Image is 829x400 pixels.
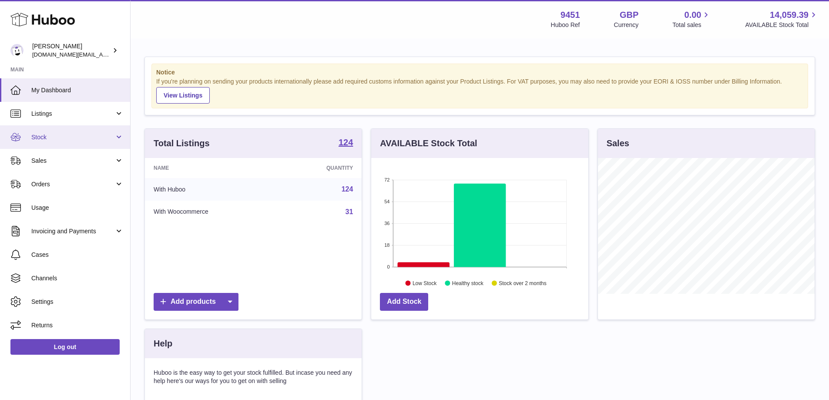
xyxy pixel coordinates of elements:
[156,68,803,77] strong: Notice
[745,9,819,29] a: 14,059.39 AVAILABLE Stock Total
[31,133,114,141] span: Stock
[499,280,547,286] text: Stock over 2 months
[672,21,711,29] span: Total sales
[31,321,124,329] span: Returns
[279,158,362,178] th: Quantity
[380,293,428,311] a: Add Stock
[156,77,803,104] div: If you're planning on sending your products internationally please add required customs informati...
[156,87,210,104] a: View Listings
[31,298,124,306] span: Settings
[685,9,701,21] span: 0.00
[745,21,819,29] span: AVAILABLE Stock Total
[145,158,279,178] th: Name
[339,138,353,148] a: 124
[614,21,639,29] div: Currency
[154,369,353,385] p: Huboo is the easy way to get your stock fulfilled. But incase you need any help here's our ways f...
[31,110,114,118] span: Listings
[154,338,172,350] h3: Help
[770,9,809,21] span: 14,059.39
[31,227,114,235] span: Invoicing and Payments
[385,242,390,248] text: 18
[672,9,711,29] a: 0.00 Total sales
[32,42,111,59] div: [PERSON_NAME]
[31,251,124,259] span: Cases
[380,138,477,149] h3: AVAILABLE Stock Total
[339,138,353,147] strong: 124
[342,185,353,193] a: 124
[31,86,124,94] span: My Dashboard
[32,51,173,58] span: [DOMAIN_NAME][EMAIL_ADDRESS][DOMAIN_NAME]
[31,274,124,282] span: Channels
[387,264,390,269] text: 0
[551,21,580,29] div: Huboo Ref
[10,44,23,57] img: amir.ch@gmail.com
[385,199,390,204] text: 54
[10,339,120,355] a: Log out
[145,178,279,201] td: With Huboo
[560,9,580,21] strong: 9451
[607,138,629,149] h3: Sales
[385,221,390,226] text: 36
[154,138,210,149] h3: Total Listings
[31,204,124,212] span: Usage
[385,177,390,182] text: 72
[31,157,114,165] span: Sales
[346,208,353,215] a: 31
[452,280,484,286] text: Healthy stock
[145,201,279,223] td: With Woocommerce
[413,280,437,286] text: Low Stock
[154,293,238,311] a: Add products
[31,180,114,188] span: Orders
[620,9,638,21] strong: GBP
